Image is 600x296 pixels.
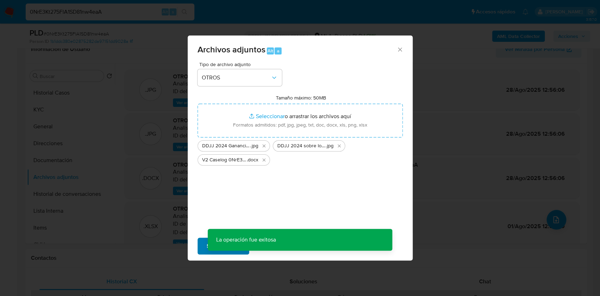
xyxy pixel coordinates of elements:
[276,95,326,101] label: Tamaño máximo: 50MB
[335,142,343,150] button: Eliminar DDJJ 2024 sobre los bienes personales - 175312446 - 0NrE3Kt275FlA1SD81nw4eaA.jpg
[202,156,247,163] span: V2 Caselog 0NrE3Kt275FlA1SD81nw4eaA_ - 175312446 - 0NrE3Kt275FlA1SD81nw4eaA
[396,46,403,52] button: Cerrar
[260,142,268,150] button: Eliminar DDJJ 2024 Ganancias - 175312446 - 0NrE3Kt275FlA1SD81nw4eaA.jpg
[247,156,258,163] span: .docx
[267,47,273,54] span: Alt
[198,137,403,166] ul: Archivos seleccionados
[198,69,282,86] button: OTROS
[199,62,284,67] span: Tipo de archivo adjunto
[260,156,268,164] button: Eliminar V2 Caselog 0NrE3Kt275FlA1SD81nw4eaA_ - 175312446 - 0NrE3Kt275FlA1SD81nw4eaA.docx
[198,238,249,255] button: Subir archivo
[261,238,284,254] span: Cancelar
[250,142,258,149] span: .jpg
[207,238,240,254] span: Subir archivo
[325,142,334,149] span: .jpg
[198,43,265,56] span: Archivos adjuntos
[202,74,271,81] span: OTROS
[202,142,250,149] span: DDJJ 2024 Ganancias - 175312446 - 0NrE3Kt275FlA1SD81nw4eaA
[208,229,284,251] p: La operación fue exitosa
[277,47,279,54] span: a
[277,142,325,149] span: DDJJ 2024 sobre los bienes personales - 175312446 - 0NrE3Kt275FlA1SD81nw4eaA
